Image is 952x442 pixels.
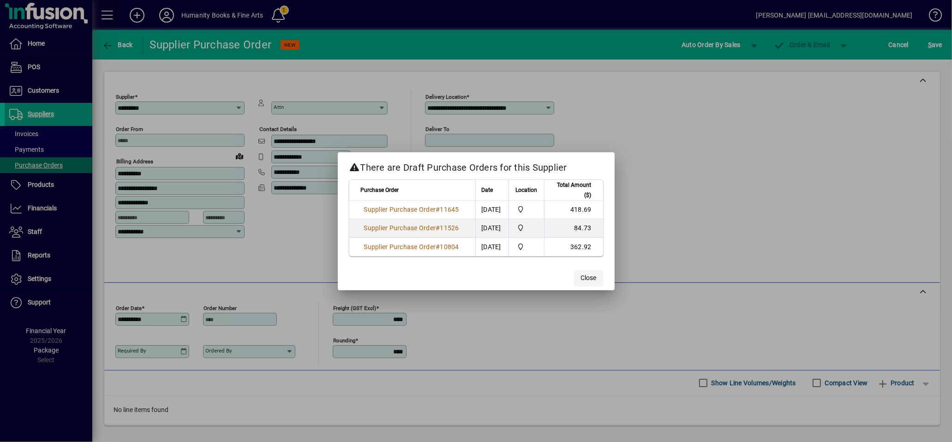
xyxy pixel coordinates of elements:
[440,243,459,251] span: 10804
[436,206,440,213] span: #
[475,238,509,256] td: [DATE]
[515,204,539,215] span: Humanity Books & Fine Art Supplies
[515,185,537,195] span: Location
[475,201,509,219] td: [DATE]
[361,185,399,195] span: Purchase Order
[515,242,539,252] span: Humanity Books & Fine Art Supplies
[481,185,493,195] span: Date
[436,243,440,251] span: #
[550,180,592,200] span: Total Amount ($)
[364,206,436,213] span: Supplier Purchase Order
[361,204,462,215] a: Supplier Purchase Order#11645
[364,224,436,232] span: Supplier Purchase Order
[436,224,440,232] span: #
[574,270,604,287] button: Close
[475,219,509,238] td: [DATE]
[338,152,615,179] h2: There are Draft Purchase Orders for this Supplier
[544,238,603,256] td: 362.92
[544,219,603,238] td: 84.73
[440,206,459,213] span: 11645
[361,223,462,233] a: Supplier Purchase Order#11526
[581,273,597,283] span: Close
[364,243,436,251] span: Supplier Purchase Order
[515,223,539,233] span: Humanity Books & Fine Art Supplies
[544,201,603,219] td: 418.69
[440,224,459,232] span: 11526
[361,242,462,252] a: Supplier Purchase Order#10804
